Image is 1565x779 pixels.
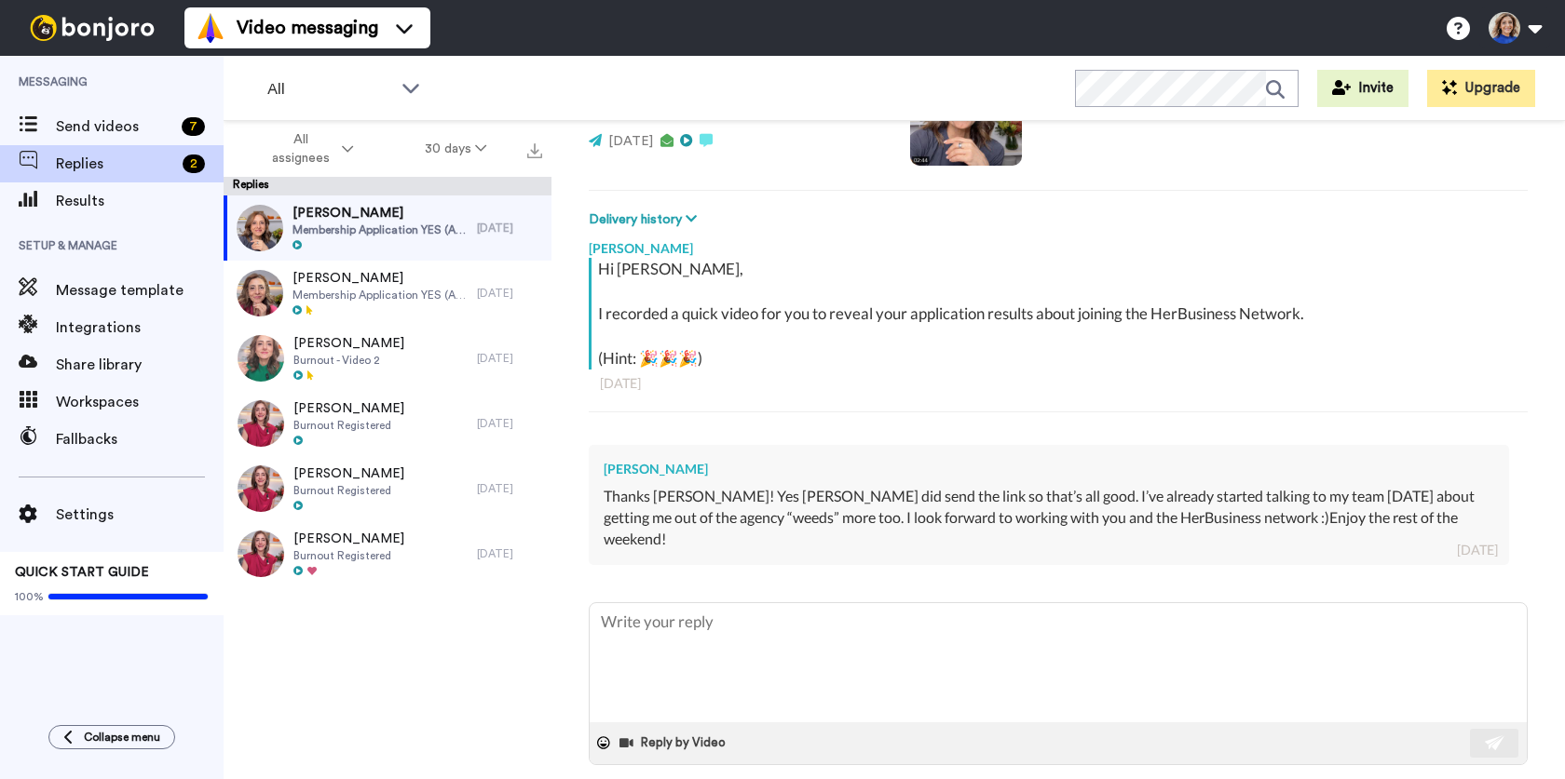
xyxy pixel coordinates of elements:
[293,483,404,498] span: Burnout Registered
[56,316,224,339] span: Integrations
[522,135,548,163] button: Export all results that match these filters now.
[238,400,284,447] img: 143e5fca-e7b0-458f-b449-ced2254251d8-thumb.jpg
[182,117,205,136] div: 7
[15,589,44,604] span: 100%
[477,351,542,366] div: [DATE]
[293,353,404,368] span: Burnout - Video 2
[477,286,542,301] div: [DATE]
[224,456,551,521] a: [PERSON_NAME]Burnout Registered[DATE]
[1457,541,1498,559] div: [DATE]
[48,725,175,749] button: Collapse menu
[56,153,175,175] span: Replies
[600,374,1517,393] div: [DATE]
[238,335,284,382] img: 41f28700-c28c-4f01-a895-45b362c529cc-thumb.jpg
[604,460,1494,478] div: [PERSON_NAME]
[1427,70,1535,107] button: Upgrade
[293,204,468,222] span: [PERSON_NAME]
[22,15,162,41] img: bj-logo-header-white.svg
[84,730,160,745] span: Collapse menu
[56,391,224,413] span: Workspaces
[477,221,542,235] div: [DATE]
[237,205,283,251] img: d740a9fb-29d3-4b37-b031-4f4ef42f27e0-thumb.jpg
[15,566,149,579] span: QUICK START GUIDE
[293,548,404,563] span: Burnout Registered
[389,132,523,166] button: 30 days
[183,154,205,173] div: 2
[237,270,283,316] img: 7cec14ca-356c-4a4d-9760-c1a26ef26749-thumb.jpg
[227,123,389,175] button: All assignees
[477,481,542,496] div: [DATE]
[238,531,284,577] img: 143e5fca-e7b0-458f-b449-ced2254251d8-thumb.jpg
[56,190,224,212] span: Results
[293,334,404,353] span: [PERSON_NAME]
[598,258,1523,369] div: Hi [PERSON_NAME], I recorded a quick video for you to reveal your application results about joini...
[293,269,468,288] span: [PERSON_NAME]
[618,729,731,757] button: Reply by Video
[224,261,551,326] a: [PERSON_NAME]Membership Application YES (Approved)[DATE]
[608,135,653,148] span: [DATE]
[196,13,225,43] img: vm-color.svg
[477,546,542,561] div: [DATE]
[293,418,404,433] span: Burnout Registered
[56,504,224,526] span: Settings
[589,230,1528,258] div: [PERSON_NAME]
[224,391,551,456] a: [PERSON_NAME]Burnout Registered[DATE]
[1317,70,1408,107] button: Invite
[293,399,404,418] span: [PERSON_NAME]
[293,288,468,302] span: Membership Application YES (Approved)
[293,222,468,237] span: Membership Application YES (Approved)
[477,416,542,431] div: [DATE]
[56,354,224,376] span: Share library
[56,115,174,138] span: Send videos
[224,326,551,391] a: [PERSON_NAME]Burnout - Video 2[DATE]
[589,209,702,230] button: Delivery history
[1485,735,1505,750] img: send-white.svg
[293,464,404,483] span: [PERSON_NAME]
[237,15,378,41] span: Video messaging
[238,465,284,512] img: 143e5fca-e7b0-458f-b449-ced2254251d8-thumb.jpg
[224,521,551,586] a: [PERSON_NAME]Burnout Registered[DATE]
[263,130,338,168] span: All assignees
[224,195,551,261] a: [PERSON_NAME]Membership Application YES (Approved)[DATE]
[56,279,224,302] span: Message template
[224,177,551,195] div: Replies
[604,486,1494,550] div: Thanks [PERSON_NAME]! Yes [PERSON_NAME] did send the link so that’s all good. I’ve already starte...
[56,428,224,450] span: Fallbacks
[527,143,542,158] img: export.svg
[293,530,404,548] span: [PERSON_NAME]
[267,78,392,101] span: All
